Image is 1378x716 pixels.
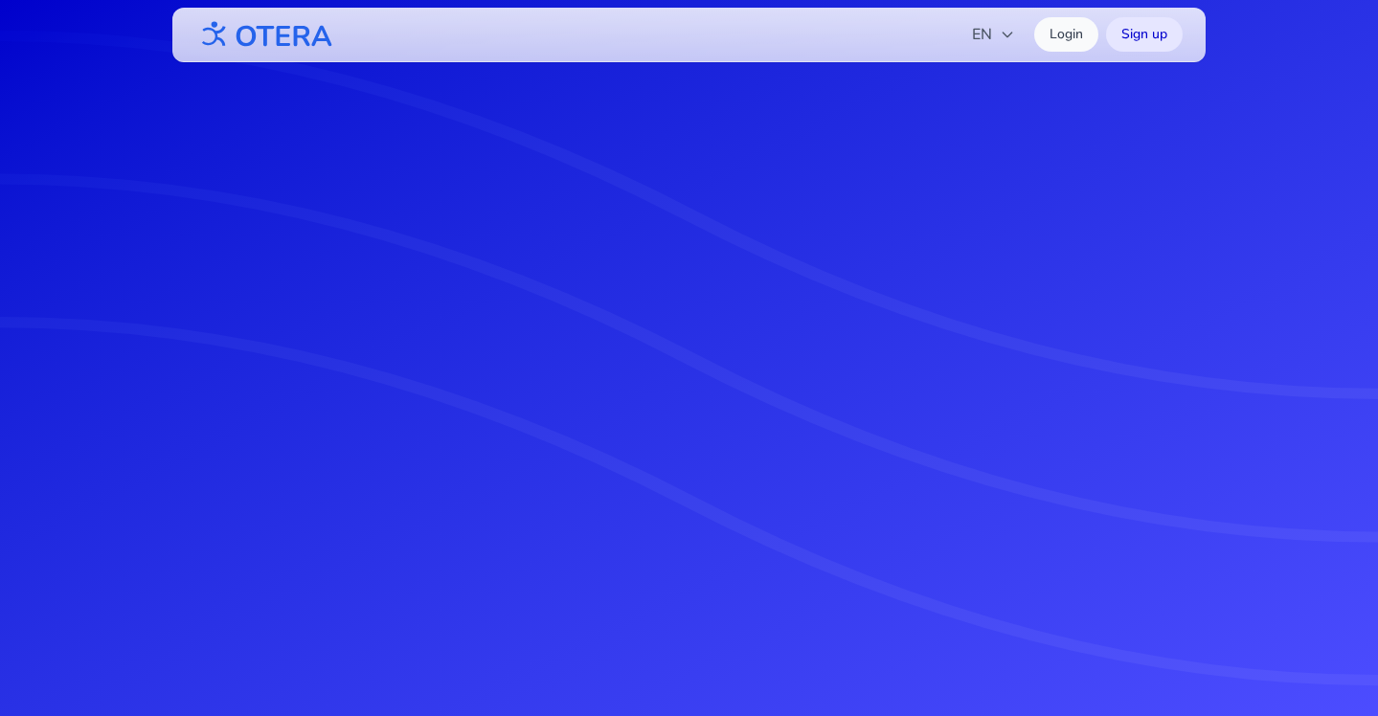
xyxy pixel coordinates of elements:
a: Login [1034,17,1098,52]
button: EN [960,15,1027,54]
img: OTERA logo [195,13,333,56]
a: Sign up [1106,17,1183,52]
span: EN [972,23,1015,46]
